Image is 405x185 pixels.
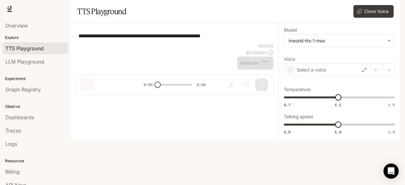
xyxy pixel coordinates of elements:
p: Temperature [284,87,310,92]
p: 64 / 1000 [258,43,273,49]
p: Model [284,28,297,32]
p: $ 0.000640 [246,50,267,55]
span: 1.1 [335,102,341,108]
button: Clone Voice [353,5,394,18]
p: Select a voice [297,67,326,73]
span: 1.5 [388,102,395,108]
span: 0.5 [284,129,290,135]
div: inworld-tts-1-max [289,38,384,44]
span: 1.5 [388,129,395,135]
h1: TTS Playground [77,5,126,18]
div: inworld-tts-1-max [284,35,395,47]
span: 1.0 [335,129,341,135]
span: 0.7 [284,102,290,108]
p: Voice [284,57,295,61]
p: Talking speed [284,114,313,119]
div: Open Intercom Messenger [383,163,399,179]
